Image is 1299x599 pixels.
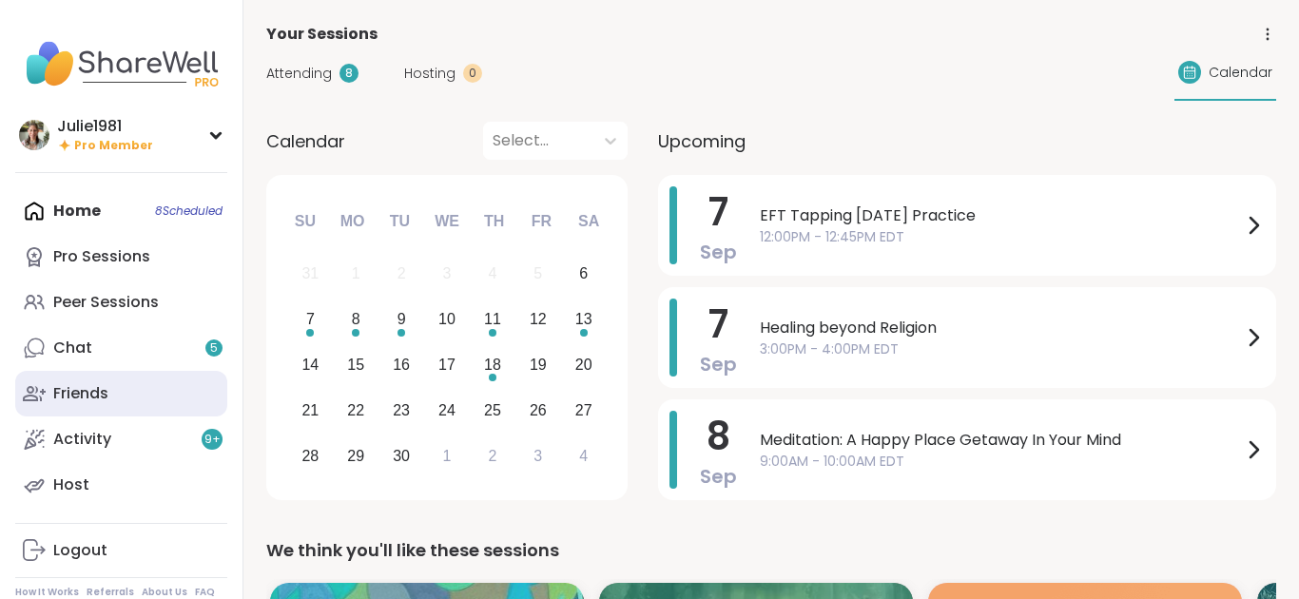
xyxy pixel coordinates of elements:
a: Pro Sessions [15,234,227,280]
div: Choose Saturday, October 4th, 2025 [563,435,604,476]
div: 14 [301,352,319,377]
img: Julie1981 [19,120,49,150]
div: Choose Monday, September 8th, 2025 [336,299,377,340]
span: Hosting [404,64,456,84]
div: Host [53,474,89,495]
div: Fr [520,201,562,242]
div: 31 [301,261,319,286]
div: 2 [488,443,496,469]
div: 4 [488,261,496,286]
span: 8 [707,410,730,463]
span: Attending [266,64,332,84]
div: Logout [53,540,107,561]
div: 0 [463,64,482,83]
div: Not available Sunday, August 31st, 2025 [290,254,331,295]
a: Referrals [87,586,134,599]
div: 8 [339,64,359,83]
div: Peer Sessions [53,292,159,313]
div: Choose Wednesday, September 10th, 2025 [427,299,468,340]
div: 24 [438,397,456,423]
span: Calendar [266,128,345,154]
div: Choose Saturday, September 27th, 2025 [563,390,604,431]
div: 1 [352,261,360,286]
div: Tu [378,201,420,242]
span: Meditation: A Happy Place Getaway In Your Mind [760,429,1242,452]
div: Choose Monday, September 15th, 2025 [336,345,377,386]
div: Choose Saturday, September 6th, 2025 [563,254,604,295]
span: 7 [708,298,728,351]
span: Sep [700,239,737,265]
span: Sep [700,463,737,490]
div: 12 [530,306,547,332]
div: Choose Sunday, September 21st, 2025 [290,390,331,431]
div: Mo [331,201,373,242]
div: Choose Thursday, September 11th, 2025 [473,299,514,340]
span: Your Sessions [266,23,378,46]
a: Peer Sessions [15,280,227,325]
span: 3:00PM - 4:00PM EDT [760,339,1242,359]
a: How It Works [15,586,79,599]
div: 29 [347,443,364,469]
a: Host [15,462,227,508]
div: 2 [397,261,406,286]
div: Choose Monday, September 22nd, 2025 [336,390,377,431]
div: 6 [579,261,588,286]
div: 8 [352,306,360,332]
div: 3 [443,261,452,286]
div: 3 [533,443,542,469]
a: About Us [142,586,187,599]
div: Choose Sunday, September 28th, 2025 [290,435,331,476]
span: Sep [700,351,737,377]
div: Th [474,201,515,242]
span: Calendar [1209,63,1272,83]
div: Choose Saturday, September 13th, 2025 [563,299,604,340]
span: 12:00PM - 12:45PM EDT [760,227,1242,247]
div: Su [284,201,326,242]
div: 22 [347,397,364,423]
a: Friends [15,371,227,416]
div: Not available Monday, September 1st, 2025 [336,254,377,295]
div: Friends [53,383,108,404]
div: Julie1981 [57,116,153,137]
span: Upcoming [658,128,746,154]
div: 26 [530,397,547,423]
img: ShareWell Nav Logo [15,30,227,97]
span: 9 + [204,432,221,448]
div: Sa [568,201,610,242]
div: Choose Friday, September 26th, 2025 [517,390,558,431]
div: 10 [438,306,456,332]
div: Choose Thursday, September 18th, 2025 [473,345,514,386]
div: 28 [301,443,319,469]
div: 30 [393,443,410,469]
div: 21 [301,397,319,423]
div: 16 [393,352,410,377]
div: Choose Monday, September 29th, 2025 [336,435,377,476]
div: We think you'll like these sessions [266,537,1276,564]
div: 7 [306,306,315,332]
div: Choose Tuesday, September 16th, 2025 [381,345,422,386]
div: 18 [484,352,501,377]
div: 11 [484,306,501,332]
div: 25 [484,397,501,423]
a: Logout [15,528,227,573]
a: Chat5 [15,325,227,371]
div: Pro Sessions [53,246,150,267]
div: Not available Tuesday, September 2nd, 2025 [381,254,422,295]
div: 19 [530,352,547,377]
span: 5 [210,340,218,357]
div: Choose Friday, September 12th, 2025 [517,299,558,340]
div: 27 [575,397,592,423]
div: Choose Thursday, September 25th, 2025 [473,390,514,431]
div: Choose Wednesday, September 17th, 2025 [427,345,468,386]
div: 20 [575,352,592,377]
div: Choose Wednesday, September 24th, 2025 [427,390,468,431]
div: Not available Friday, September 5th, 2025 [517,254,558,295]
div: Not available Thursday, September 4th, 2025 [473,254,514,295]
div: 15 [347,352,364,377]
div: Activity [53,429,111,450]
a: FAQ [195,586,215,599]
div: 17 [438,352,456,377]
div: 23 [393,397,410,423]
div: Choose Sunday, September 7th, 2025 [290,299,331,340]
div: Choose Tuesday, September 23rd, 2025 [381,390,422,431]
